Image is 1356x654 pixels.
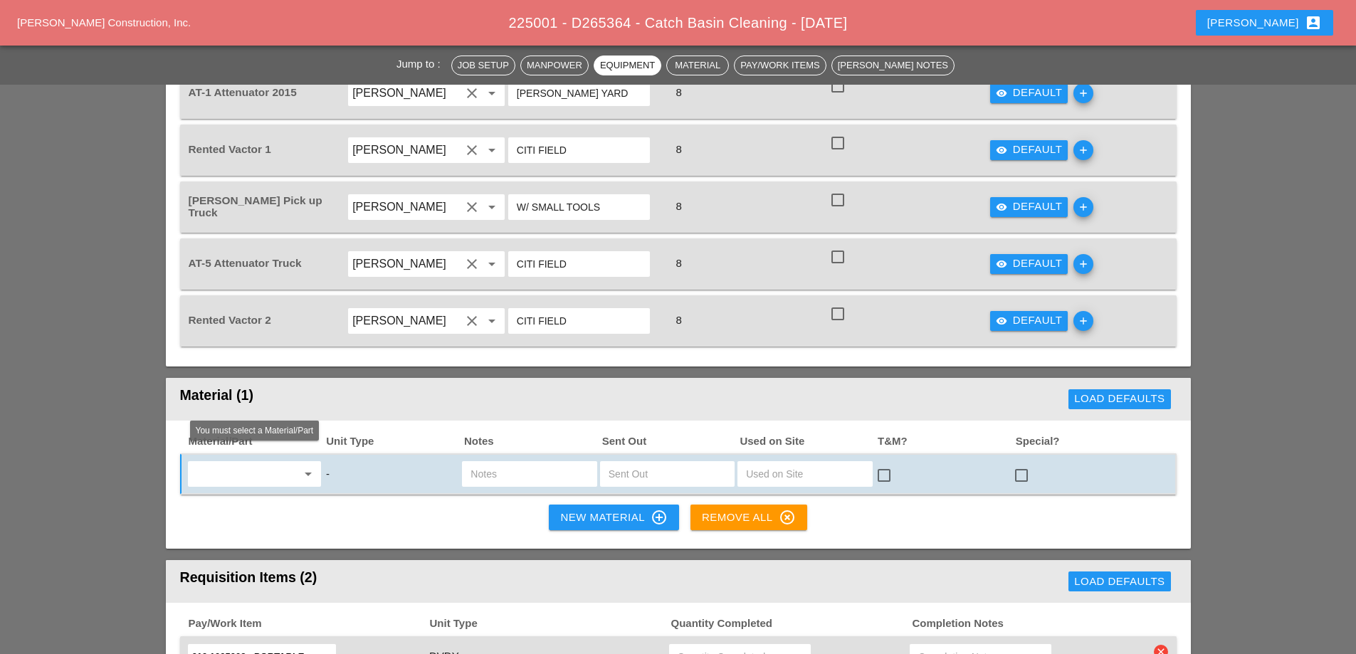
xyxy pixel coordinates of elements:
i: clear [463,255,480,273]
i: visibility [996,88,1007,99]
span: 8 [670,143,687,155]
div: Manpower [527,58,582,73]
span: Rented Vactor 2 [189,314,271,326]
i: clear [463,312,480,329]
i: clear [463,199,480,216]
div: [PERSON_NAME] [1207,14,1322,31]
button: Default [990,197,1068,217]
i: arrow_drop_down [300,465,317,482]
i: add [1073,311,1093,331]
button: [PERSON_NAME] [1196,10,1333,36]
input: Anthony DeGeorge [352,82,461,105]
span: Rented Vactor 1 [189,143,271,155]
input: Jose Ventura [352,139,461,162]
i: visibility [996,258,1007,270]
span: 8 [670,200,687,212]
input: Joseph Hill [352,253,461,275]
div: Requisition Items (2) [180,567,690,596]
i: arrow_drop_down [483,255,500,273]
a: [PERSON_NAME] Construction, Inc. [17,16,191,28]
i: clear [463,142,480,159]
i: add [1073,254,1093,274]
div: Job Setup [458,58,509,73]
i: add [1073,83,1093,103]
i: control_point [651,509,668,526]
i: arrow_drop_down [483,85,500,102]
input: Sent Out [609,463,726,485]
button: Equipment [594,56,661,75]
span: - [326,468,330,480]
span: 8 [670,257,687,269]
input: Equip. Notes [517,253,641,275]
div: Default [996,312,1063,329]
span: Used on Site [738,433,876,450]
i: visibility [996,201,1007,213]
div: Default [996,85,1063,101]
div: [PERSON_NAME] Notes [838,58,948,73]
button: Load Defaults [1068,389,1170,409]
button: New Material [549,505,678,530]
i: arrow_drop_down [483,142,500,159]
span: 225001 - D265364 - Catch Basin Cleaning - [DATE] [509,15,848,31]
div: Pay/Work Items [740,58,819,73]
span: T&M? [876,433,1014,450]
button: Default [990,254,1068,274]
span: Sent Out [601,433,739,450]
button: [PERSON_NAME] Notes [831,56,955,75]
input: Miguel Fernandes [352,196,461,218]
span: [PERSON_NAME] Pick up Truck [189,194,322,218]
span: Completion Notes [911,616,1152,632]
span: You must select a Material/Part [196,426,314,436]
input: Equip. Notes [517,196,641,218]
span: Material/Part [187,433,325,450]
span: AT-1 Attenuator 2015 [189,86,297,98]
input: Equip. Notes [517,82,641,105]
div: Material (1) [180,385,658,413]
i: visibility [996,144,1007,156]
input: Used on Site [746,463,863,485]
button: Default [990,83,1068,103]
button: Default [990,140,1068,160]
span: Pay/Work Item [187,616,429,632]
button: Job Setup [451,56,515,75]
div: Remove All [702,509,796,526]
i: visibility [996,315,1007,327]
i: arrow_drop_down [483,199,500,216]
div: Material [673,58,722,73]
button: Remove All [690,505,807,530]
span: Unit Type [325,433,463,450]
span: AT-5 Attenuator Truck [189,257,302,269]
i: add [1073,140,1093,160]
button: Default [990,311,1068,331]
div: New Material [560,509,667,526]
button: Manpower [520,56,589,75]
div: Default [996,255,1063,272]
span: 8 [670,86,687,98]
div: Equipment [600,58,655,73]
div: Default [996,142,1063,158]
span: Jump to : [396,58,446,70]
input: Equip. Notes [517,139,641,162]
i: highlight_off [779,509,796,526]
i: clear [463,85,480,102]
button: Pay/Work Items [734,56,826,75]
input: Notes [471,463,588,485]
input: Nick Mattheos [352,310,461,332]
input: Equip. Notes [517,310,641,332]
i: account_box [1305,14,1322,31]
span: Unit Type [429,616,670,632]
button: Load Defaults [1068,571,1170,591]
span: 8 [670,314,687,326]
span: Quantity Completed [670,616,911,632]
span: Special? [1014,433,1152,450]
div: Default [996,199,1063,215]
span: Notes [463,433,601,450]
button: Material [666,56,729,75]
div: Load Defaults [1074,574,1165,590]
i: add [1073,197,1093,217]
div: Load Defaults [1074,391,1165,407]
i: arrow_drop_down [483,312,500,329]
